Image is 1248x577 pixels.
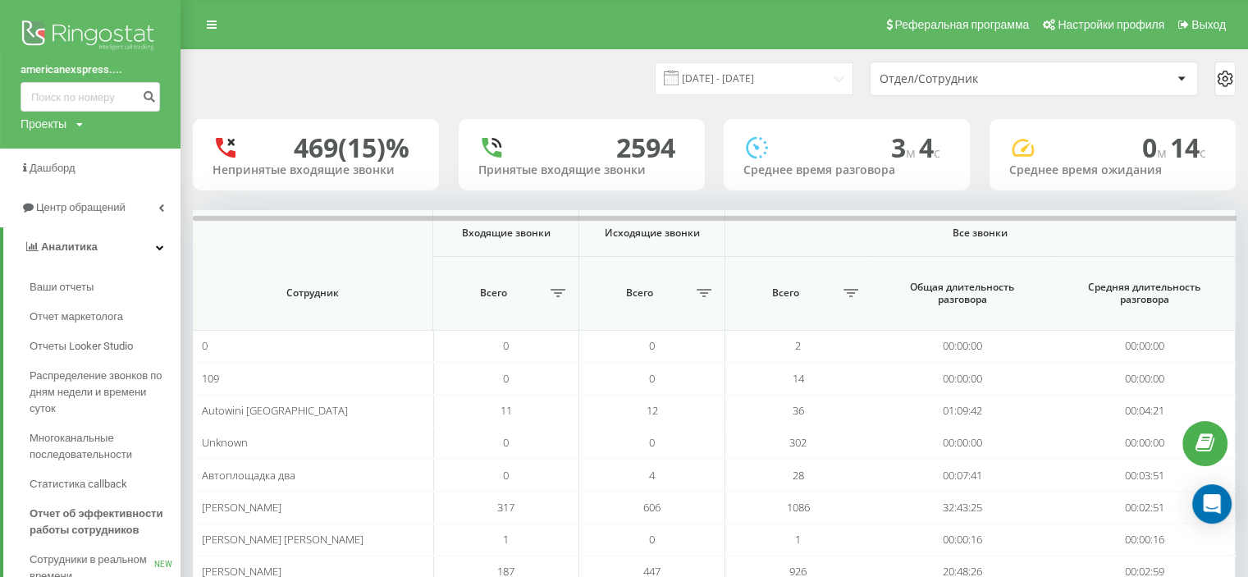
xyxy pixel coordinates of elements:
[3,227,181,267] a: Аналитика
[1009,163,1216,177] div: Среднее время ожидания
[503,371,509,386] span: 0
[441,286,546,300] span: Всего
[202,435,248,450] span: Unknown
[503,338,509,353] span: 0
[934,144,940,162] span: c
[1070,281,1218,306] span: Средняя длительность разговора
[30,302,181,332] a: Отчет маркетолога
[594,227,710,240] span: Исходящие звонки
[880,72,1076,86] div: Отдел/Сотрудник
[795,532,801,547] span: 1
[503,435,509,450] span: 0
[202,468,295,483] span: Автоплощадка два
[649,468,655,483] span: 4
[1170,130,1206,165] span: 14
[649,435,655,450] span: 0
[871,492,1054,524] td: 32:43:25
[202,532,363,547] span: [PERSON_NAME] [PERSON_NAME]
[734,286,839,300] span: Всего
[30,424,181,469] a: Многоканальные последовательности
[213,286,414,300] span: Сотрудник
[587,286,692,300] span: Всего
[202,338,208,353] span: 0
[1054,459,1236,491] td: 00:03:51
[21,62,160,78] a: americanexspress....
[643,500,661,515] span: 606
[41,240,98,253] span: Аналитика
[871,524,1054,556] td: 00:00:16
[30,476,127,492] span: Статистика callback
[30,279,94,295] span: Ваши отчеты
[919,130,940,165] span: 4
[21,16,160,57] img: Ringostat logo
[294,132,409,163] div: 469 (15)%
[871,459,1054,491] td: 00:07:41
[21,82,160,112] input: Поиск по номеру
[1054,427,1236,459] td: 00:00:00
[503,468,509,483] span: 0
[30,368,172,417] span: Распределение звонков по дням недели и времени суток
[30,361,181,424] a: Распределение звонков по дням недели и времени суток
[448,227,564,240] span: Входящие звонки
[503,532,509,547] span: 1
[871,427,1054,459] td: 00:00:00
[30,469,181,499] a: Статистика callback
[1054,362,1236,394] td: 00:00:00
[616,132,675,163] div: 2594
[894,18,1029,31] span: Реферальная программа
[1054,395,1236,427] td: 00:04:21
[30,506,172,538] span: Отчет об эффективности работы сотрудников
[30,499,181,545] a: Отчет об эффективности работы сотрудников
[1054,492,1236,524] td: 00:02:51
[649,371,655,386] span: 0
[795,338,801,353] span: 2
[906,144,919,162] span: м
[21,116,66,132] div: Проекты
[30,272,181,302] a: Ваши отчеты
[1142,130,1170,165] span: 0
[793,371,804,386] span: 14
[30,309,123,325] span: Отчет маркетолога
[888,281,1037,306] span: Общая длительность разговора
[789,435,807,450] span: 302
[1191,18,1226,31] span: Выход
[202,403,348,418] span: Autowini [GEOGRAPHIC_DATA]
[213,163,419,177] div: Непринятые входящие звонки
[758,227,1202,240] span: Все звонки
[1054,524,1236,556] td: 00:00:16
[649,532,655,547] span: 0
[478,163,685,177] div: Принятые входящие звонки
[1054,330,1236,362] td: 00:00:00
[649,338,655,353] span: 0
[743,163,950,177] div: Среднее время разговора
[202,371,219,386] span: 109
[646,403,657,418] span: 12
[1192,484,1232,524] div: Open Intercom Messenger
[1058,18,1164,31] span: Настройки профиля
[871,395,1054,427] td: 01:09:42
[1157,144,1170,162] span: м
[30,332,181,361] a: Отчеты Looker Studio
[36,201,126,213] span: Центр обращений
[501,403,512,418] span: 11
[871,362,1054,394] td: 00:00:00
[1200,144,1206,162] span: c
[793,468,804,483] span: 28
[30,338,133,355] span: Отчеты Looker Studio
[793,403,804,418] span: 36
[871,330,1054,362] td: 00:00:00
[202,500,281,515] span: [PERSON_NAME]
[497,500,514,515] span: 317
[787,500,810,515] span: 1086
[30,162,75,174] span: Дашборд
[30,430,172,463] span: Многоканальные последовательности
[891,130,919,165] span: 3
